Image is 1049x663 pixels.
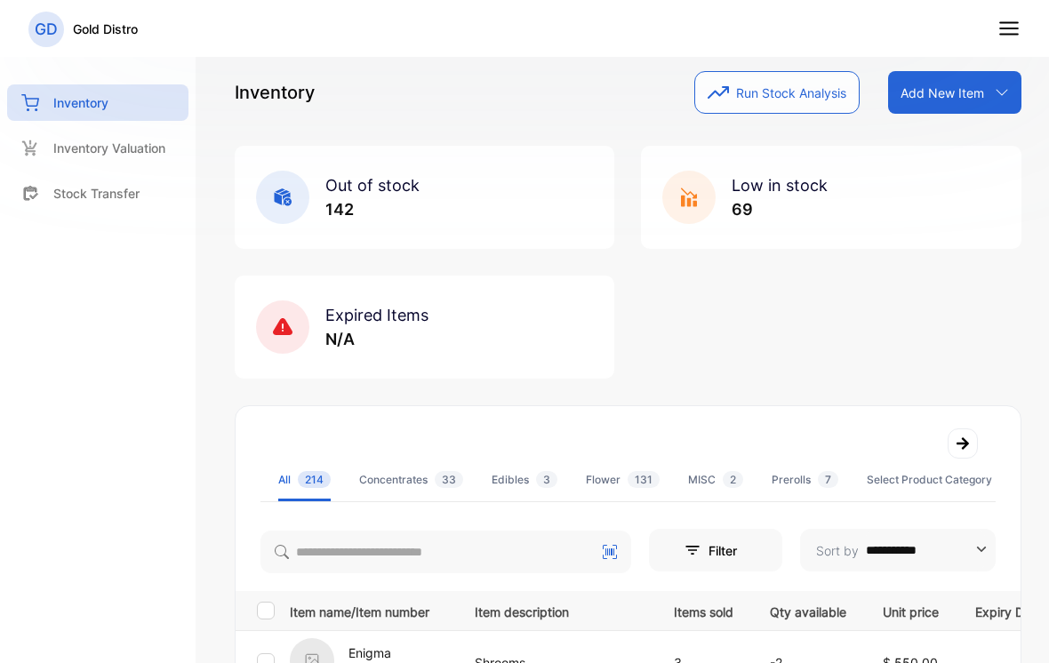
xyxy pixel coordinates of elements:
span: 3 [536,471,557,488]
p: Inventory [235,79,315,106]
p: Inventory [53,93,108,112]
a: Stock Transfer [7,175,188,212]
button: Sort by [800,529,996,571]
span: 7 [818,471,838,488]
span: 214 [298,471,331,488]
div: Edibles [492,472,557,488]
a: Inventory [7,84,188,121]
p: Unit price [883,599,939,621]
p: Enigma [348,643,391,662]
p: 142 [325,197,420,221]
p: Item description [475,599,637,621]
p: Item name/Item number [290,599,452,621]
div: Concentrates [359,472,463,488]
span: Out of stock [325,176,420,195]
span: Low in stock [732,176,828,195]
span: 33 [435,471,463,488]
div: Flower [586,472,660,488]
a: Inventory Valuation [7,130,188,166]
div: MISC [688,472,743,488]
p: Gold Distro [73,20,138,38]
p: Add New Item [901,84,984,102]
button: Run Stock Analysis [694,71,860,114]
p: Qty available [770,599,846,621]
div: Select Product Category [867,472,1033,488]
p: 69 [732,197,828,221]
p: Items sold [674,599,733,621]
span: Expired Items [325,306,428,324]
p: GD [35,18,58,41]
span: 131 [628,471,660,488]
p: Inventory Valuation [53,139,165,157]
p: Stock Transfer [53,184,140,203]
p: Expiry Date [975,599,1043,621]
div: All [278,472,331,488]
p: N/A [325,327,428,351]
span: 2 [723,471,743,488]
div: Prerolls [772,472,838,488]
p: Sort by [816,541,859,560]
